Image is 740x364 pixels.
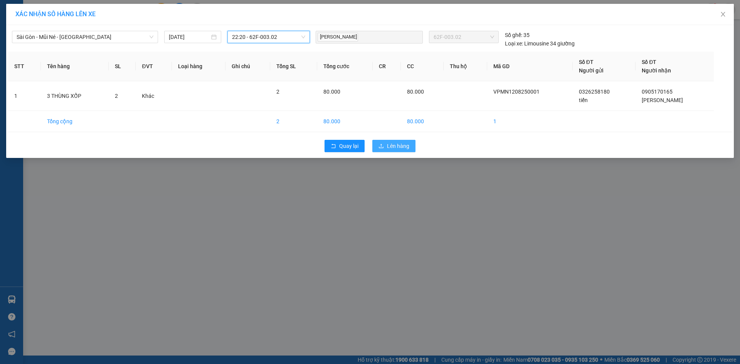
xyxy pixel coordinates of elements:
th: CR [373,52,401,81]
td: 80.000 [401,111,444,132]
th: CC [401,52,444,81]
span: Người nhận [642,67,671,74]
span: 2 [276,89,279,95]
div: 35 [505,31,530,39]
th: ĐVT [136,52,172,81]
th: Mã GD [487,52,573,81]
span: tiến [579,97,588,103]
span: Số ĐT [579,59,594,65]
span: upload [378,143,384,149]
div: Limousine 34 giường [505,39,575,48]
span: 0905170165 [642,89,673,95]
span: close [720,11,726,17]
td: 3 THÙNG XỐP [41,81,109,111]
span: 2 [115,93,118,99]
span: Số ĐT [642,59,656,65]
th: SL [109,52,136,81]
input: 12/08/2025 [169,33,210,41]
span: Lên hàng [387,142,409,150]
span: 22:20 - 62F-003.02 [232,31,305,43]
td: 1 [487,111,573,132]
td: 1 [8,81,41,111]
td: Tổng cộng [41,111,109,132]
th: Loại hàng [172,52,225,81]
span: [PERSON_NAME] [642,97,683,103]
span: Loại xe: [505,39,523,48]
button: rollbackQuay lại [325,140,365,152]
span: [PERSON_NAME] [318,33,358,42]
th: Tổng cước [317,52,373,81]
span: Số ghế: [505,31,522,39]
span: Sài Gòn - Mũi Né - Nha Trang [17,31,153,43]
th: Ghi chú [225,52,271,81]
span: Quay lại [339,142,358,150]
td: 80.000 [317,111,373,132]
span: 62F-003.02 [434,31,494,43]
span: Người gửi [579,67,604,74]
td: Khác [136,81,172,111]
span: 80.000 [323,89,340,95]
span: 0326258180 [579,89,610,95]
th: Tổng SL [270,52,317,81]
span: 80.000 [407,89,424,95]
span: rollback [331,143,336,149]
span: VPMN1208250001 [493,89,540,95]
td: 2 [270,111,317,132]
th: STT [8,52,41,81]
th: Tên hàng [41,52,109,81]
th: Thu hộ [444,52,487,81]
span: XÁC NHẬN SỐ HÀNG LÊN XE [15,10,96,18]
button: uploadLên hàng [372,140,415,152]
button: Close [712,4,734,25]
